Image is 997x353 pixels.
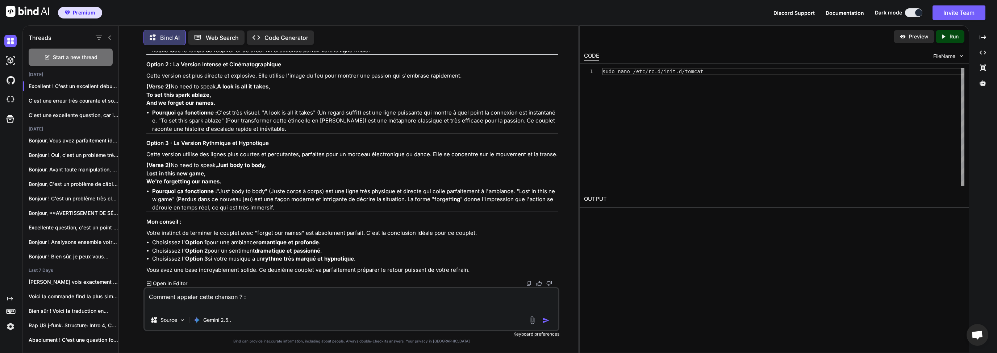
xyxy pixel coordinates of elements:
[826,10,864,16] span: Documentation
[152,187,558,212] li: "Just body to body" (Juste corps à corps) est une ligne très physique et directe qui colle parfai...
[528,316,537,324] img: attachment
[255,247,320,254] strong: dramatique et passionné
[29,322,118,329] p: Rap US j‑funk. Structure: Intro 4, Couplet...
[29,83,118,90] p: Excellent ! C'est un excellent début pou...
[146,83,171,90] strong: (Verse 2)
[152,238,558,247] li: Choisissez l' pour une ambiance .
[206,33,239,42] p: Web Search
[958,53,964,59] img: chevron down
[143,339,559,344] p: Bind can provide inaccurate information, including about people. Always double-check its answers....
[950,33,959,40] p: Run
[29,166,118,173] p: Bonjour. Avant toute manipulation, coupez le courant...
[146,139,558,148] h3: Option 3 : La Version Rythmique et Hypnotique
[29,180,118,188] p: Bonjour, C'est un problème de câblage très...
[146,178,221,185] strong: We're forgetting our names.
[546,281,552,286] img: dislike
[146,99,215,106] strong: And we forget our names.
[29,209,118,217] p: Bonjour, **AVERTISSEMENT DE SÉCURITÉ : Avant toute...
[29,151,118,159] p: Bonjour ! Oui, c'est un problème très...
[146,83,558,107] p: No need to speak,
[4,320,17,333] img: settings
[217,162,266,169] strong: Just body to body,
[29,278,118,286] p: [PERSON_NAME] vois exactement le genre d'énergie...
[23,267,118,273] h2: Last 7 Days
[152,255,558,263] li: Choisissez l' si votre musique a un .
[542,317,550,324] img: icon
[967,324,988,346] div: Ouvrir le chat
[580,191,969,208] h2: OUTPUT
[773,10,815,16] span: Discord Support
[452,196,460,203] strong: ing
[29,195,118,202] p: Bonjour ! C'est un problème très classique...
[4,35,17,47] img: darkChat
[146,150,558,159] p: Cette version utilise des lignes plus courtes et percutantes, parfaites pour un morceau électroni...
[65,11,70,15] img: premium
[773,9,815,17] button: Discord Support
[29,33,51,42] h1: Threads
[4,74,17,86] img: githubDark
[826,9,864,17] button: Documentation
[203,316,231,324] p: Gemini 2.5..
[193,316,200,324] img: Gemini 2.5 Pro
[185,255,208,262] strong: Option 3
[256,239,319,246] strong: romantique et profonde
[58,7,102,18] button: premiumPremium
[29,224,118,231] p: Excellente question, c'est un point très important...
[536,281,542,286] img: like
[153,280,187,287] p: Open in Editor
[29,238,118,246] p: Bonjour ! Analysons ensemble votre interrupteur pour...
[145,288,558,310] textarea: Comment appeler cette chanson ? :
[185,247,208,254] strong: Option 2
[146,72,558,80] p: Cette version est plus directe et explosive. Elle utilise l'image du feu pour montrer une passion...
[152,109,558,133] li: C'est très visuel. "A look is all it takes" (Un regard suffit) est une ligne puissante qui montre...
[584,52,599,61] div: CODE
[4,54,17,67] img: darkAi-studio
[152,109,217,116] strong: Pourquoi ça fonctionne :
[73,9,95,16] span: Premium
[146,61,558,69] h3: Option 2 : La Version Intense et Cinématographique
[152,247,558,255] li: Choisissez l' pour un sentiment .
[146,91,211,98] strong: To set this spark ablaze,
[933,53,955,60] span: FileName
[29,137,118,144] p: Bonjour, Vous avez parfaitement identifié le problème...
[909,33,929,40] p: Preview
[875,9,902,16] span: Dark mode
[53,54,97,61] span: Start a new thread
[179,317,185,323] img: Pick Models
[160,33,180,42] p: Bind AI
[264,33,308,42] p: Code Generator
[23,72,118,78] h2: [DATE]
[6,6,49,17] img: Bind AI
[584,68,593,75] div: 1
[146,229,558,237] p: Votre instinct de terminer le couplet avec "forget our names" est absolument parfait. C'est la co...
[29,307,118,315] p: Bien sûr ! Voici la traduction en...
[217,83,270,90] strong: A look is all it takes,
[146,161,558,186] p: No need to speak,
[23,126,118,132] h2: [DATE]
[29,293,118,300] p: Voici la commande find la plus simple:...
[160,316,177,324] p: Source
[146,218,558,226] h3: Mon conseil :
[900,33,906,40] img: preview
[29,112,118,119] p: C'est une excellente question, car il n'...
[29,336,118,344] p: Absolument ! C'est une question fondamentale et...
[152,188,217,195] strong: Pourquoi ça fonctionne :
[146,162,171,169] strong: (Verse 2)
[29,253,118,260] p: Bonjour ! Bien sûr, je peux vous...
[29,97,118,104] p: C'est une erreur très courante et souven...
[263,255,354,262] strong: rythme très marqué et hypnotique
[526,281,532,286] img: copy
[185,239,207,246] strong: Option 1
[146,170,206,177] strong: Lost in this new game,
[146,266,558,274] p: Vous avez une base incroyablement solide. Ce deuxième couplet va parfaitement préparer le retour ...
[933,5,985,20] button: Invite Team
[143,331,559,337] p: Keyboard preferences
[602,68,703,74] span: sudo nano /etc/rc.d/init.d/tomcat
[4,94,17,106] img: cloudideIcon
